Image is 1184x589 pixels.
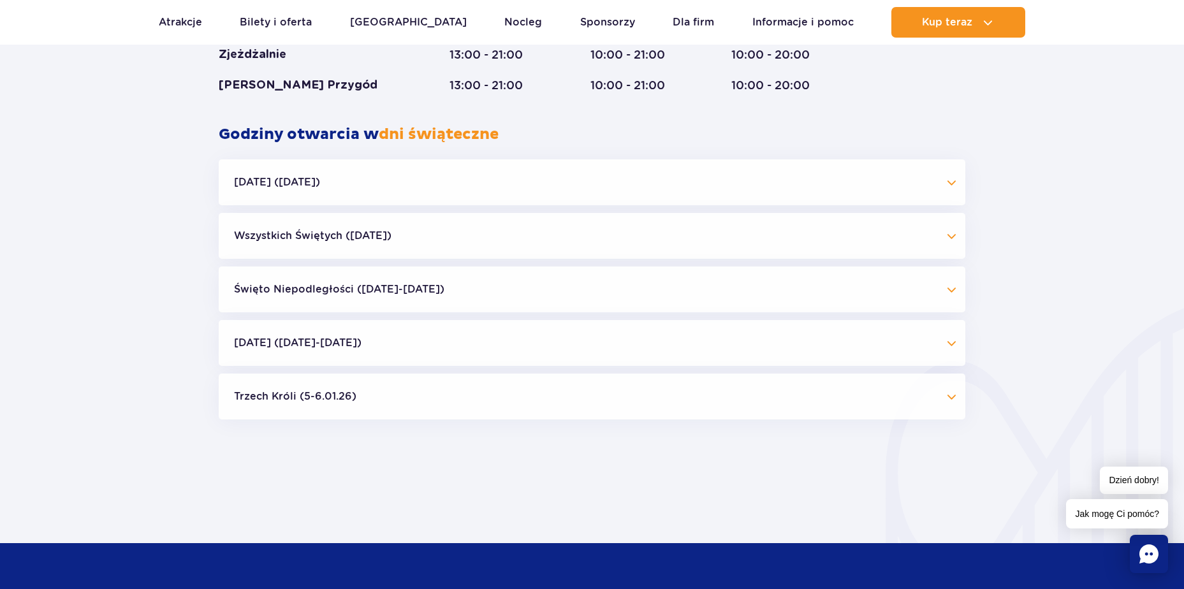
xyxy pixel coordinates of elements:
div: 10:00 - 21:00 [590,78,682,93]
a: Informacje i pomoc [752,7,854,38]
div: Zjeżdżalnie [219,47,400,62]
button: [DATE] ([DATE]-[DATE]) [219,320,965,366]
a: Bilety i oferta [240,7,312,38]
div: 10:00 - 21:00 [590,47,682,62]
button: Kup teraz [891,7,1025,38]
div: 13:00 - 21:00 [449,78,541,93]
div: Chat [1130,535,1168,573]
button: Wszystkich Świętych ([DATE]) [219,213,965,259]
h2: Godziny otwarcia w [219,125,965,144]
button: [DATE] ([DATE]) [219,159,965,205]
span: dni świąteczne [379,125,499,144]
a: Dla firm [673,7,714,38]
button: Trzech Króli (5-6.01.26) [219,374,965,419]
div: 10:00 - 20:00 [731,78,824,93]
a: Sponsorzy [580,7,635,38]
span: Kup teraz [922,17,972,28]
div: 10:00 - 20:00 [731,47,824,62]
div: [PERSON_NAME] Przygód [219,78,400,93]
span: Jak mogę Ci pomóc? [1066,499,1168,528]
button: Święto Niepodległości ([DATE]-[DATE]) [219,266,965,312]
a: [GEOGRAPHIC_DATA] [350,7,467,38]
span: Dzień dobry! [1100,467,1168,494]
a: Atrakcje [159,7,202,38]
a: Nocleg [504,7,542,38]
div: 13:00 - 21:00 [449,47,541,62]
